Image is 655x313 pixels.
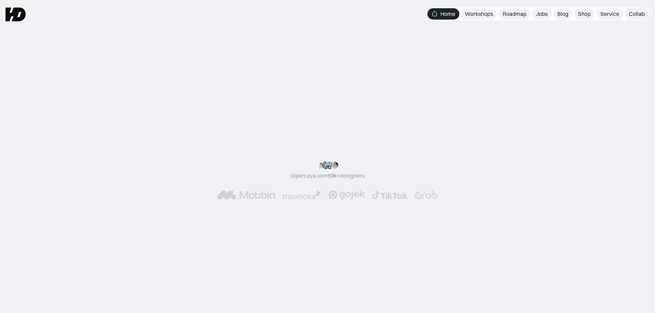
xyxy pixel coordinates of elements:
a: Blog [553,8,572,20]
a: Shop [574,8,595,20]
a: Roadmap [499,8,531,20]
div: Roadmap [503,10,526,18]
a: Collab [625,8,649,20]
div: Service [600,10,619,18]
span: 50k+ [328,172,340,179]
a: Home [427,8,459,20]
div: Workshops [465,10,493,18]
a: Jobs [532,8,552,20]
a: Workshops [461,8,497,20]
div: Jobs [536,10,548,18]
div: Shop [578,10,591,18]
div: Collab [629,10,645,18]
div: Blog [557,10,568,18]
a: Service [596,8,623,20]
div: Home [440,10,455,18]
div: Dipercaya oleh designers [291,172,364,179]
